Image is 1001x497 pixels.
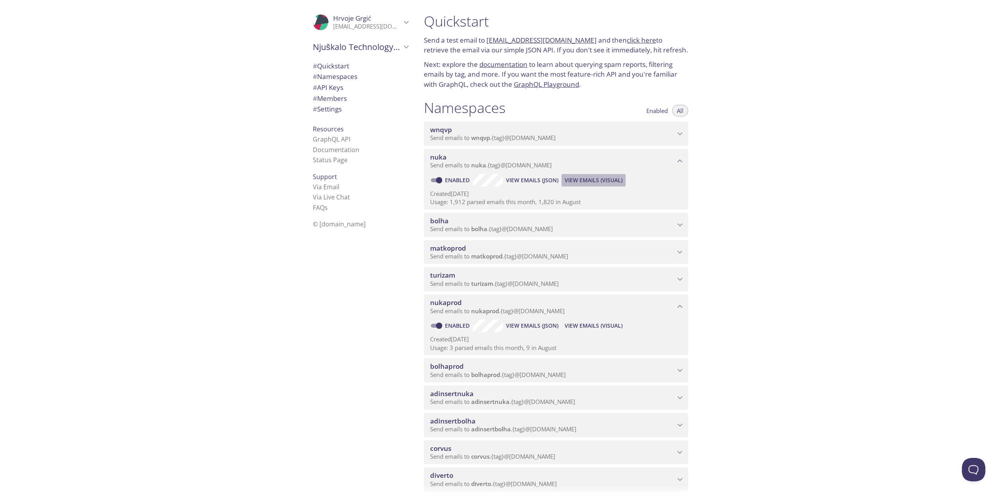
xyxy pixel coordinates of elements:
div: adinsertnuka namespace [424,386,688,410]
span: Send emails to . {tag} @[DOMAIN_NAME] [430,425,576,433]
a: Enabled [444,176,473,184]
div: matkoprod namespace [424,240,688,264]
span: Send emails to . {tag} @[DOMAIN_NAME] [430,398,575,405]
div: nuka namespace [424,149,688,173]
button: View Emails (JSON) [503,319,561,332]
div: turizam namespace [424,267,688,291]
span: matkoprod [471,252,502,260]
span: API Keys [313,83,343,92]
a: Via Email [313,183,339,191]
div: wnqvp namespace [424,122,688,146]
div: corvus namespace [424,440,688,465]
button: View Emails (Visual) [561,174,626,187]
span: wnqvp [471,134,490,142]
span: Send emails to . {tag} @[DOMAIN_NAME] [430,225,553,233]
p: [EMAIL_ADDRESS][DOMAIN_NAME] [333,23,401,31]
span: diverto [471,480,491,488]
span: Send emails to . {tag} @[DOMAIN_NAME] [430,161,552,169]
p: Usage: 1,912 parsed emails this month, 1,820 in August [430,198,682,206]
button: View Emails (JSON) [503,174,561,187]
div: Njuškalo Technology d.o.o. [307,37,414,57]
a: Documentation [313,145,359,154]
div: bolhaprod namespace [424,358,688,382]
span: nukaprod [471,307,499,315]
span: © [DOMAIN_NAME] [313,220,366,228]
p: Send a test email to and then to retrieve the email via our simple JSON API. If you don't see it ... [424,35,688,55]
span: adinsertnuka [430,389,474,398]
span: Namespaces [313,72,357,81]
span: Send emails to . {tag} @[DOMAIN_NAME] [430,280,559,287]
span: turizam [430,271,455,280]
div: Team Settings [307,104,414,115]
button: All [672,105,688,117]
div: adinsertbolha namespace [424,413,688,437]
span: Send emails to . {tag} @[DOMAIN_NAME] [430,480,557,488]
span: Send emails to . {tag} @[DOMAIN_NAME] [430,252,568,260]
span: nuka [430,153,447,161]
span: Send emails to . {tag} @[DOMAIN_NAME] [430,134,556,142]
h1: Namespaces [424,99,506,117]
span: adinsertnuka [471,398,509,405]
span: Send emails to . {tag} @[DOMAIN_NAME] [430,371,566,379]
div: diverto namespace [424,467,688,492]
div: Hrvoje Grgić [307,9,414,35]
div: Namespaces [307,71,414,82]
span: bolha [471,225,487,233]
span: Settings [313,104,342,113]
span: bolhaprod [430,362,464,371]
span: nuka [471,161,486,169]
span: # [313,104,317,113]
span: View Emails (Visual) [565,321,622,330]
button: View Emails (Visual) [561,319,626,332]
span: Support [313,172,337,181]
span: corvus [471,452,490,460]
span: Send emails to . {tag} @[DOMAIN_NAME] [430,307,565,315]
span: Members [313,94,347,103]
span: bolhaprod [471,371,500,379]
a: click here [627,36,656,45]
span: Njuškalo Technology d.o.o. [313,41,401,52]
p: Created [DATE] [430,335,682,343]
div: bolha namespace [424,213,688,237]
span: adinsertbolha [471,425,511,433]
a: [EMAIL_ADDRESS][DOMAIN_NAME] [486,36,597,45]
a: Enabled [444,322,473,329]
span: # [313,61,317,70]
div: nukaprod namespace [424,294,688,319]
div: Members [307,93,414,104]
span: wnqvp [430,125,452,134]
span: diverto [430,471,453,480]
p: Next: explore the to learn about querying spam reports, filtering emails by tag, and more. If you... [424,59,688,90]
span: bolha [430,216,448,225]
span: nukaprod [430,298,462,307]
iframe: Help Scout Beacon - Open [962,458,985,481]
span: View Emails (JSON) [506,176,558,185]
a: FAQ [313,203,328,212]
span: matkoprod [430,244,466,253]
a: documentation [479,60,527,69]
span: # [313,72,317,81]
h1: Quickstart [424,13,688,30]
span: s [325,203,328,212]
span: Quickstart [313,61,349,70]
span: Resources [313,125,344,133]
button: Enabled [642,105,673,117]
p: Created [DATE] [430,190,682,198]
a: GraphQL Playground [514,80,579,89]
span: Hrvoje Grgić [333,14,371,23]
span: turizam [471,280,493,287]
span: # [313,94,317,103]
div: API Keys [307,82,414,93]
span: # [313,83,317,92]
